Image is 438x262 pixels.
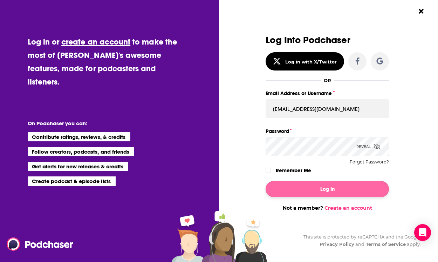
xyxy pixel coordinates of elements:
li: Follow creators, podcasts, and friends [28,147,135,156]
a: create an account [61,37,130,47]
button: Close Button [415,5,428,18]
h3: Log Into Podchaser [266,35,389,45]
label: Password [266,127,389,136]
a: Privacy Policy [320,241,355,247]
a: Terms of Service [366,241,406,247]
div: Not a member? [266,205,389,211]
li: Contribute ratings, reviews, & credits [28,132,131,141]
li: Create podcast & episode lists [28,176,116,186]
input: Email Address or Username [266,99,389,118]
img: Podchaser - Follow, Share and Rate Podcasts [7,237,74,251]
div: Open Intercom Messenger [414,224,431,241]
button: Log In [266,181,389,197]
div: Log in with X/Twitter [285,59,337,65]
div: This site is protected by reCAPTCHA and the Google and apply. [298,233,421,248]
a: Create an account [324,205,372,211]
li: Get alerts for new releases & credits [28,162,128,171]
button: Forgot Password? [350,160,389,164]
label: Email Address or Username [266,89,389,98]
div: Reveal [356,137,381,156]
div: OR [324,78,331,83]
label: Remember Me [276,166,311,175]
li: On Podchaser you can: [28,120,168,127]
button: Log in with X/Twitter [266,52,344,70]
a: Podchaser - Follow, Share and Rate Podcasts [7,237,68,251]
